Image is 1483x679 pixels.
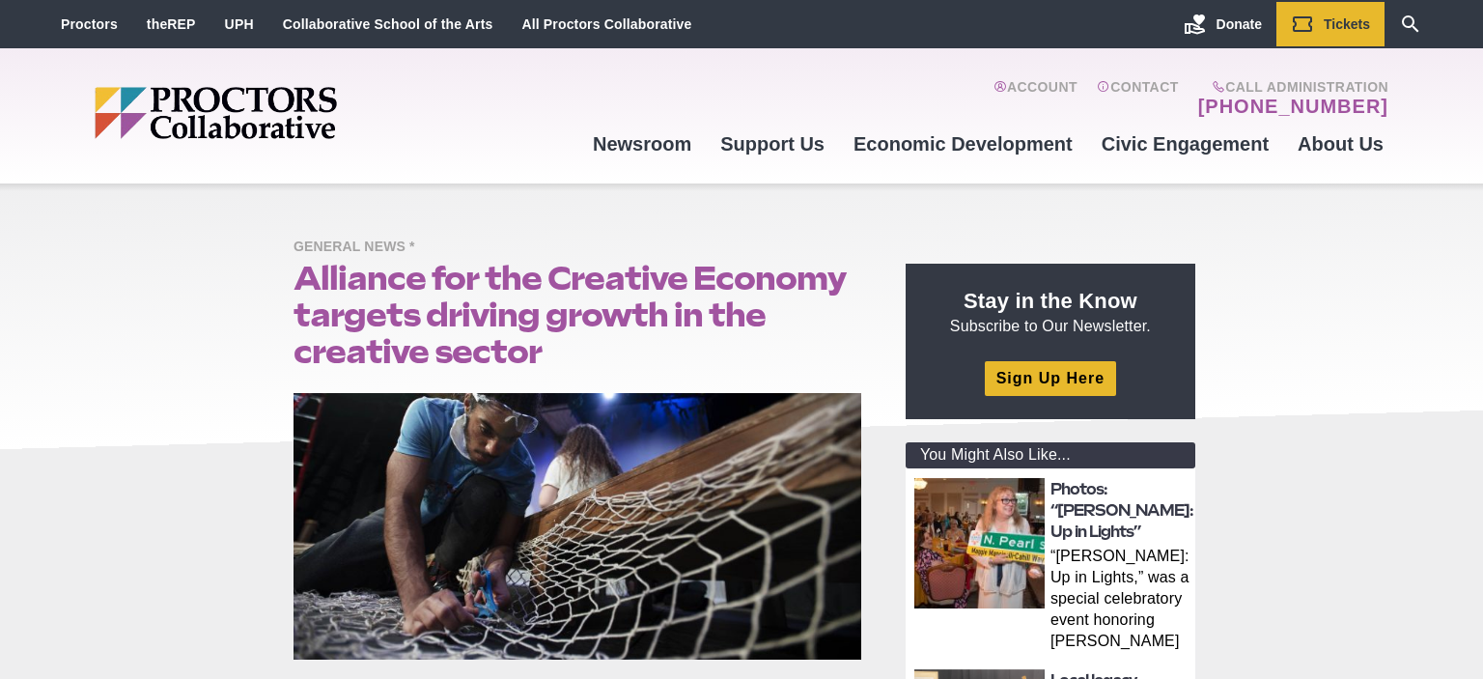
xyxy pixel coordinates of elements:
[1198,95,1388,118] a: [PHONE_NUMBER]
[906,442,1195,468] div: You Might Also Like...
[706,118,839,170] a: Support Us
[1097,79,1179,118] a: Contact
[1087,118,1283,170] a: Civic Engagement
[1276,2,1385,46] a: Tickets
[294,236,425,260] span: General News *
[294,260,861,370] h1: Alliance for the Creative Economy targets driving growth in the creative sector
[521,16,691,32] a: All Proctors Collaborative
[61,16,118,32] a: Proctors
[147,16,196,32] a: theREP
[1050,546,1189,656] p: “[PERSON_NAME]: Up in Lights,” was a special celebratory event honoring [PERSON_NAME] extraordina...
[1283,118,1398,170] a: About Us
[964,289,1137,313] strong: Stay in the Know
[1169,2,1276,46] a: Donate
[578,118,706,170] a: Newsroom
[1050,480,1193,542] a: Photos: “[PERSON_NAME]: Up in Lights”
[1385,2,1437,46] a: Search
[1217,16,1262,32] span: Donate
[283,16,493,32] a: Collaborative School of the Arts
[839,118,1087,170] a: Economic Development
[914,478,1045,608] img: thumbnail: Photos: “Maggie: Up in Lights”
[929,287,1172,337] p: Subscribe to Our Newsletter.
[985,361,1116,395] a: Sign Up Here
[993,79,1077,118] a: Account
[95,87,486,139] img: Proctors logo
[294,238,425,254] a: General News *
[225,16,254,32] a: UPH
[1192,79,1388,95] span: Call Administration
[1324,16,1370,32] span: Tickets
